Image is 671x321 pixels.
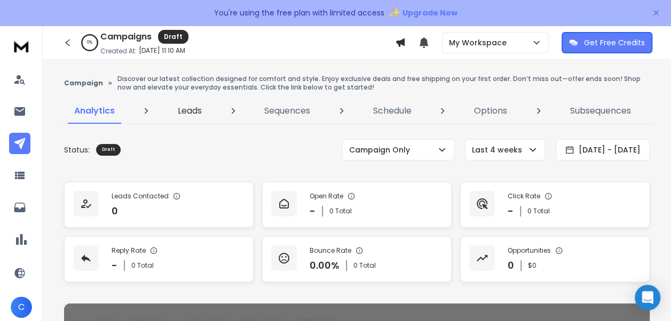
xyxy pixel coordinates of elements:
button: C [11,296,32,318]
p: My Workspace [449,37,511,48]
p: Sequences [264,105,310,117]
div: Draft [96,144,121,156]
p: Schedule [373,105,412,117]
a: Leads [171,98,208,124]
div: Draft [158,30,188,44]
p: - [310,204,315,219]
p: - [508,204,514,219]
p: Opportunities [508,246,551,255]
img: logo [11,36,32,56]
p: Get Free Credits [584,37,645,48]
a: Bounce Rate0.00%0 Total [262,236,452,282]
p: Open Rate [310,192,343,200]
p: $ 0 [528,261,536,270]
p: Last 4 weeks [472,145,526,155]
p: 0 [508,258,514,273]
p: 0 Total [353,261,376,270]
a: Reply Rate-0 Total [64,236,254,282]
a: Click Rate-0 Total [460,182,650,228]
p: Created At: [100,47,137,55]
a: Leads Contacted0 [64,182,254,228]
button: ✨Upgrade Now [389,2,457,23]
a: Subsequences [564,98,637,124]
a: Sequences [258,98,317,124]
p: Bounce Rate [310,246,351,255]
h1: Campaigns [100,30,152,43]
a: Open Rate-0 Total [262,182,452,228]
p: Reply Rate [112,246,146,255]
p: Analytics [74,105,115,117]
p: Click Rate [508,192,540,200]
p: 0 Total [329,207,352,215]
p: Status: [64,145,90,155]
button: [DATE] - [DATE] [556,139,650,160]
p: Options [474,105,507,117]
div: Open Intercom Messenger [635,285,660,310]
p: [DATE] 11:10 AM [139,46,185,55]
p: Campaign Only [349,145,414,155]
p: - [112,258,117,273]
p: 0 Total [131,261,154,270]
p: Discover our latest collection designed for comfort and style. Enjoy exclusive deals and free shi... [117,75,650,92]
p: Leads [178,105,202,117]
button: Get Free Credits [562,32,652,53]
p: Subsequences [570,105,631,117]
span: ✨ [389,5,400,20]
p: Leads Contacted [112,192,169,200]
span: Upgrade Now [402,7,457,18]
p: You're using the free plan with limited access [214,7,384,18]
p: 0 Total [527,207,550,215]
a: Analytics [68,98,121,124]
p: 0 % [87,39,92,46]
button: Campaign [64,79,103,87]
p: 0 [112,204,118,219]
a: Options [468,98,514,124]
p: 0.00 % [310,258,340,273]
a: Opportunities0$0 [460,236,650,282]
a: Schedule [367,98,418,124]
